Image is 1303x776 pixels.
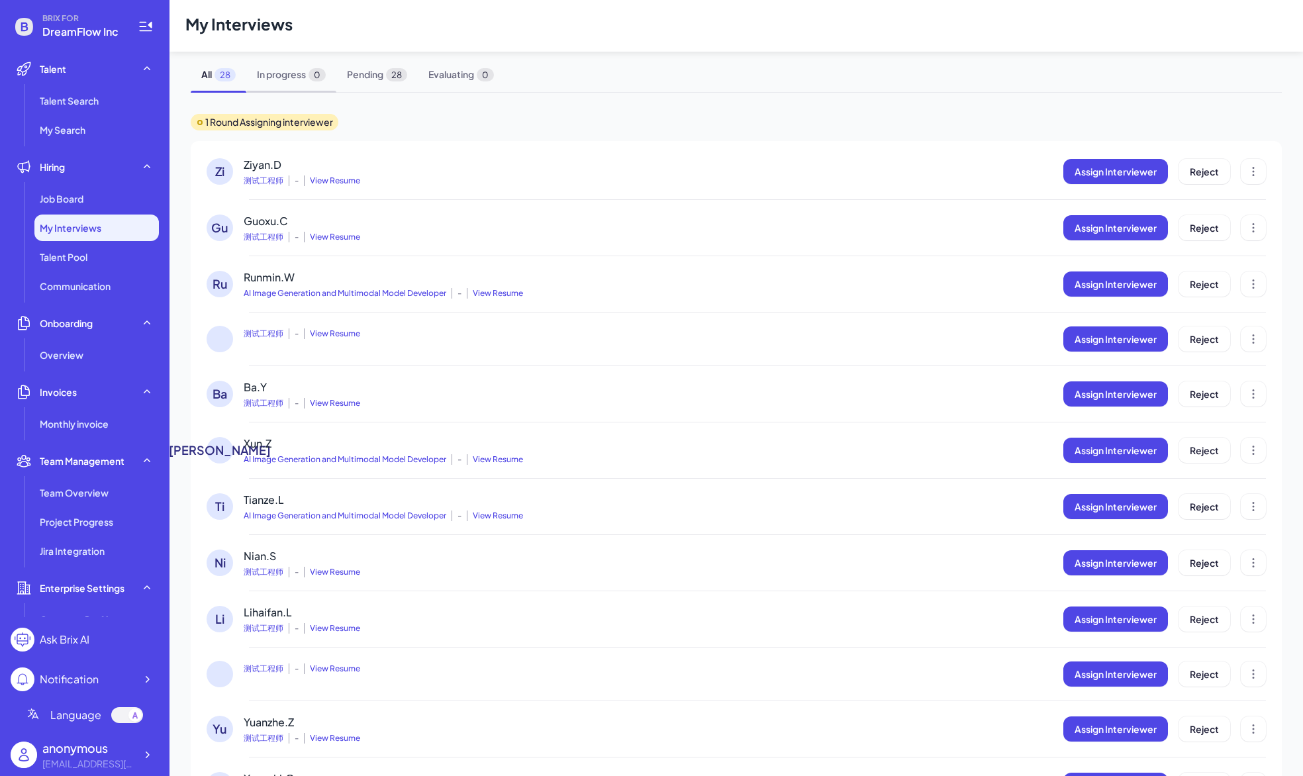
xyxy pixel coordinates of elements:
div: Li [207,606,233,632]
div: Ask Brix AI [40,632,89,648]
button: Assign Interviewer [1063,606,1168,632]
button: Reject [1179,159,1230,184]
span: Assign Interviewer [1075,613,1157,625]
span: View Resume [467,454,523,465]
span: Assign Interviewer [1075,723,1157,735]
span: Reject [1190,222,1219,234]
span: Communication [40,279,111,293]
span: AI Image Generation and Multimodal Model Developer [244,288,446,299]
button: Assign Interviewer [1063,159,1168,184]
div: Ba [207,381,233,407]
button: Assign Interviewer [1063,716,1168,742]
span: - [452,454,461,465]
span: Assign Interviewer [1075,333,1157,345]
div: Gu [207,215,233,241]
span: Reject [1190,333,1219,345]
span: Talent Search [40,94,99,107]
span: Talent Pool [40,250,87,264]
span: - [452,288,461,299]
span: Reject [1190,723,1219,735]
span: - [289,663,299,674]
span: - [289,328,299,339]
span: Ziyan.D [244,158,281,171]
span: - [452,510,461,521]
span: Company Profile [40,613,114,626]
span: View Resume [304,733,360,744]
span: BRIX FOR [42,13,122,24]
span: View Resume [304,567,360,577]
span: Yuanzhe.Z [244,715,294,729]
span: 测试工程师 [244,328,283,339]
div: simian@dreamflow.art [42,757,135,771]
span: Pending [336,57,418,92]
span: Reject [1190,278,1219,290]
span: - [289,232,299,242]
span: - [289,623,299,634]
button: Assign Interviewer [1063,550,1168,575]
button: Assign Interviewer [1063,271,1168,297]
div: Notification [40,671,99,687]
span: Reject [1190,444,1219,456]
span: View Resume [304,328,360,339]
p: 1 Round Assigning interviewer [205,115,333,129]
span: Team Overview [40,486,109,499]
span: Invoices [40,385,77,399]
span: Reject [1190,613,1219,625]
button: Reject [1179,215,1230,240]
button: Reject [1179,716,1230,742]
span: Assign Interviewer [1075,668,1157,680]
button: Assign Interviewer [1063,494,1168,519]
span: Assign Interviewer [1075,557,1157,569]
span: View Resume [304,175,360,186]
button: Reject [1179,381,1230,407]
span: My Search [40,123,85,136]
span: Assign Interviewer [1075,388,1157,400]
span: 测试工程师 [244,567,283,577]
div: anonymous [42,739,135,757]
button: Reject [1179,606,1230,632]
span: Jira Integration [40,544,105,558]
span: Assign Interviewer [1075,222,1157,234]
span: Hiring [40,160,65,173]
span: View Resume [304,623,360,634]
button: Reject [1179,550,1230,575]
span: AI Image Generation and Multimodal Model Developer [244,454,446,465]
button: Reject [1179,271,1230,297]
span: View Resume [304,663,360,674]
span: Language [50,707,101,723]
button: Assign Interviewer [1063,661,1168,687]
div: Ru [207,271,233,297]
span: All [191,57,246,92]
span: 测试工程师 [244,623,283,634]
span: 测试工程师 [244,175,283,186]
span: Assign Interviewer [1075,501,1157,512]
span: 28 [215,68,236,81]
button: Reject [1179,438,1230,463]
span: - [289,733,299,744]
span: Xun.Z [244,436,271,450]
span: 0 [309,68,326,81]
span: - [289,175,299,186]
span: Runmin.W [244,270,295,284]
span: Assign Interviewer [1075,278,1157,290]
span: Overview [40,348,83,362]
span: 28 [386,68,407,81]
span: Monthly invoice [40,417,109,430]
span: In progress [246,57,336,92]
span: My Interviews [40,221,101,234]
span: Team Management [40,454,124,467]
span: View Resume [467,288,523,299]
span: Reject [1190,501,1219,512]
span: Guoxu.C [244,214,287,228]
span: Lihaifan.L [244,605,292,619]
span: DreamFlow Inc [42,24,122,40]
span: Assign Interviewer [1075,444,1157,456]
span: - [289,398,299,409]
span: 测试工程师 [244,733,283,744]
div: Ni [207,550,233,576]
span: View Resume [304,398,360,409]
span: Reject [1190,668,1219,680]
span: Talent [40,62,66,75]
span: Tianze.L [244,493,284,507]
button: Assign Interviewer [1063,215,1168,240]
